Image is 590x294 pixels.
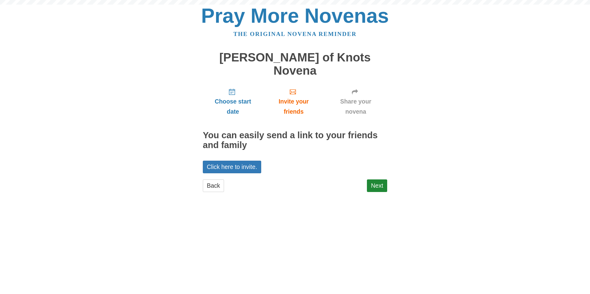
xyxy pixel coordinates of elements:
[203,161,261,173] a: Click here to invite.
[367,179,387,192] a: Next
[234,31,357,37] a: The original novena reminder
[209,96,257,117] span: Choose start date
[330,96,381,117] span: Share your novena
[203,83,263,120] a: Choose start date
[203,51,387,77] h1: [PERSON_NAME] of Knots Novena
[201,4,389,27] a: Pray More Novenas
[203,131,387,150] h2: You can easily send a link to your friends and family
[203,179,224,192] a: Back
[324,83,387,120] a: Share your novena
[263,83,324,120] a: Invite your friends
[269,96,318,117] span: Invite your friends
